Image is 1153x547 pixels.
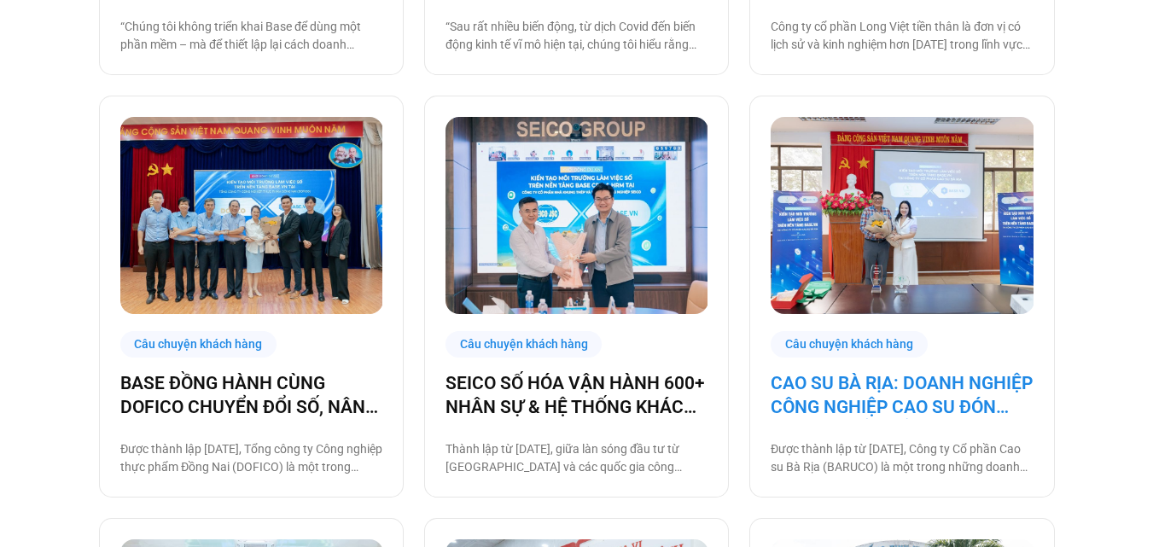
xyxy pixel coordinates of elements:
div: Câu chuyện khách hàng [445,331,603,358]
p: “Chúng tôi không triển khai Base để dùng một phần mềm – mà để thiết lập lại cách doanh nghiệp này... [120,18,382,54]
p: Được thành lập từ [DATE], Công ty Cổ phần Cao su Bà Rịa (BARUCO) là một trong những doanh nghiệp ... [771,440,1033,476]
div: Câu chuyện khách hàng [771,331,928,358]
p: Công ty cổ phần Long Việt tiền thân là đơn vị có lịch sử và kinh nghiệm hơn [DATE] trong lĩnh vực... [771,18,1033,54]
a: CAO SU BÀ RỊA: DOANH NGHIỆP CÔNG NGHIỆP CAO SU ĐÓN ĐẦU CHUYỂN ĐỔI SỐ [771,371,1033,419]
p: Được thành lập [DATE], Tổng công ty Công nghiệp thực phẩm Đồng Nai (DOFICO) là một trong những tổ... [120,440,382,476]
p: “Sau rất nhiều biến động, từ dịch Covid đến biến động kinh tế vĩ mô hiện tại, chúng tôi hiểu rằng... [445,18,708,54]
a: SEICO SỐ HÓA VẬN HÀNH 600+ NHÂN SỰ & HỆ THỐNG KHÁCH HÀNG CÙNG [DOMAIN_NAME] [445,371,708,419]
a: BASE ĐỒNG HÀNH CÙNG DOFICO CHUYỂN ĐỔI SỐ, NÂNG CAO VỊ THẾ DOANH NGHIỆP VIỆT [120,371,382,419]
div: Câu chuyện khách hàng [120,331,277,358]
p: Thành lập từ [DATE], giữa làn sóng đầu tư từ [GEOGRAPHIC_DATA] và các quốc gia công nghiệp phát t... [445,440,708,476]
